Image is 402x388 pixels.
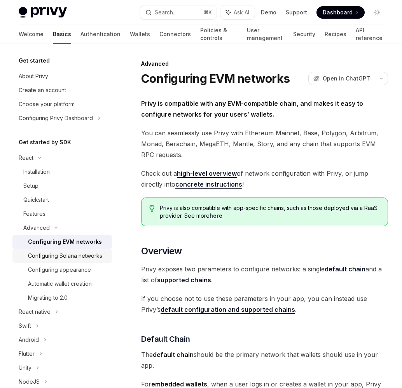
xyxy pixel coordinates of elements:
[204,9,212,16] span: ⌘ K
[19,153,33,163] div: React
[261,9,276,16] a: Demo
[141,60,388,68] div: Advanced
[234,9,249,16] span: Ask AI
[12,193,112,207] a: Quickstart
[323,75,370,82] span: Open in ChatGPT
[141,349,388,371] span: The should be the primary network that wallets should use in your app.
[23,181,38,191] div: Setup
[28,265,91,274] div: Configuring appearance
[141,264,388,285] span: Privy exposes two parameters to configure networks: a single and a list of .
[19,25,44,44] a: Welcome
[247,25,284,44] a: User management
[141,100,363,118] strong: Privy is compatible with any EVM-compatible chain, and makes it easy to configure networks for yo...
[19,349,35,358] div: Flutter
[161,306,295,314] a: default configuration and supported chains
[23,195,49,204] div: Quickstart
[19,307,51,316] div: React native
[155,8,177,17] div: Search...
[12,179,112,193] a: Setup
[325,265,365,273] strong: default chain
[308,72,375,85] button: Open in ChatGPT
[19,56,50,65] h5: Get started
[19,7,67,18] img: light logo
[371,6,383,19] button: Toggle dark mode
[28,237,102,246] div: Configuring EVM networks
[12,207,112,221] a: Features
[12,69,112,83] a: About Privy
[19,377,40,386] div: NodeJS
[12,165,112,179] a: Installation
[286,9,307,16] a: Support
[293,25,315,44] a: Security
[12,235,112,249] a: Configuring EVM networks
[149,205,155,212] svg: Tip
[175,180,242,189] a: concrete instructions
[159,25,191,44] a: Connectors
[141,334,190,344] span: Default Chain
[220,5,255,19] button: Ask AI
[19,335,39,344] div: Android
[325,265,365,273] a: default chain
[177,170,237,178] a: high-level overview
[19,138,71,147] h5: Get started by SDK
[12,83,112,97] a: Create an account
[12,291,112,305] a: Migrating to 2.0
[80,25,121,44] a: Authentication
[151,380,207,388] strong: embedded wallets
[200,25,238,44] a: Policies & controls
[23,223,50,232] div: Advanced
[140,5,217,19] button: Search...⌘K
[157,276,211,284] a: supported chains
[19,321,31,330] div: Swift
[12,97,112,111] a: Choose your platform
[28,251,102,260] div: Configuring Solana networks
[356,25,383,44] a: API reference
[160,204,380,220] span: Privy is also compatible with app-specific chains, such as those deployed via a RaaS provider. Se...
[130,25,150,44] a: Wallets
[323,9,353,16] span: Dashboard
[28,293,68,302] div: Migrating to 2.0
[325,25,346,44] a: Recipes
[141,293,388,315] span: If you choose not to use these parameters in your app, you can instead use Privy’s .
[316,6,365,19] a: Dashboard
[19,114,93,123] div: Configuring Privy Dashboard
[12,249,112,263] a: Configuring Solana networks
[141,128,388,160] span: You can seamlessly use Privy with Ethereum Mainnet, Base, Polygon, Arbitrum, Monad, Berachain, Me...
[19,86,66,95] div: Create an account
[12,263,112,277] a: Configuring appearance
[19,100,75,109] div: Choose your platform
[28,279,92,288] div: Automatic wallet creation
[141,245,182,257] span: Overview
[141,168,388,190] span: Check out a of network configuration with Privy, or jump directly into !
[23,167,50,177] div: Installation
[141,72,290,86] h1: Configuring EVM networks
[19,363,31,372] div: Unity
[210,212,222,219] a: here
[12,277,112,291] a: Automatic wallet creation
[153,351,194,358] strong: default chain
[23,209,45,218] div: Features
[53,25,71,44] a: Basics
[19,72,48,81] div: About Privy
